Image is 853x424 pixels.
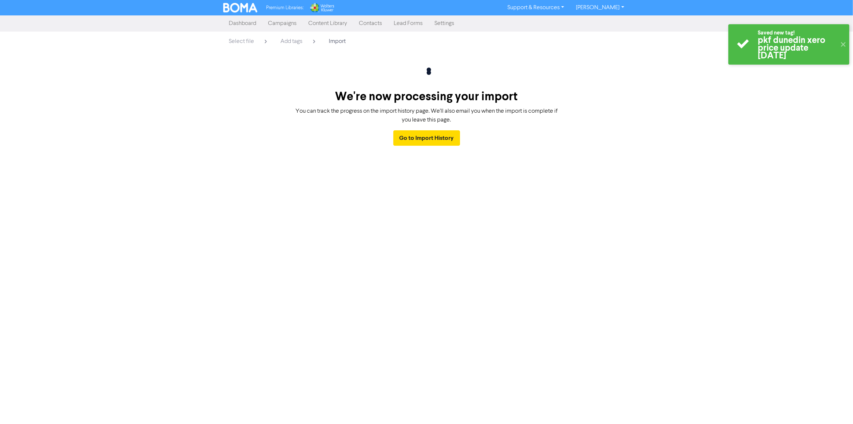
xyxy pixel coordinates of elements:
a: [PERSON_NAME] [570,2,630,14]
a: Lead Forms [388,16,429,31]
a: Select file [223,35,275,50]
a: Campaigns [262,16,303,31]
span: Import [329,39,346,44]
a: Go to Import History [393,130,460,146]
p: You can track the progress on the import history page. We ' ll also email you when the import is ... [293,107,560,124]
a: Settings [429,16,460,31]
div: pkf dunedin xero price update [DATE] [758,37,837,60]
iframe: Chat Widget [816,389,853,424]
a: Support & Resources [501,2,570,14]
a: Contacts [353,16,388,31]
img: Wolters Kluwer [309,3,334,12]
img: BOMA Logo [223,3,258,12]
a: Import [323,35,352,48]
a: Add tags [275,35,323,50]
a: Dashboard [223,16,262,31]
span: Add tags [281,39,303,44]
div: Saved new tag! [758,29,837,37]
span: Select file [229,39,254,44]
a: Content Library [303,16,353,31]
h2: We're now processing your import [293,90,560,104]
span: Premium Libraries: [266,6,304,10]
